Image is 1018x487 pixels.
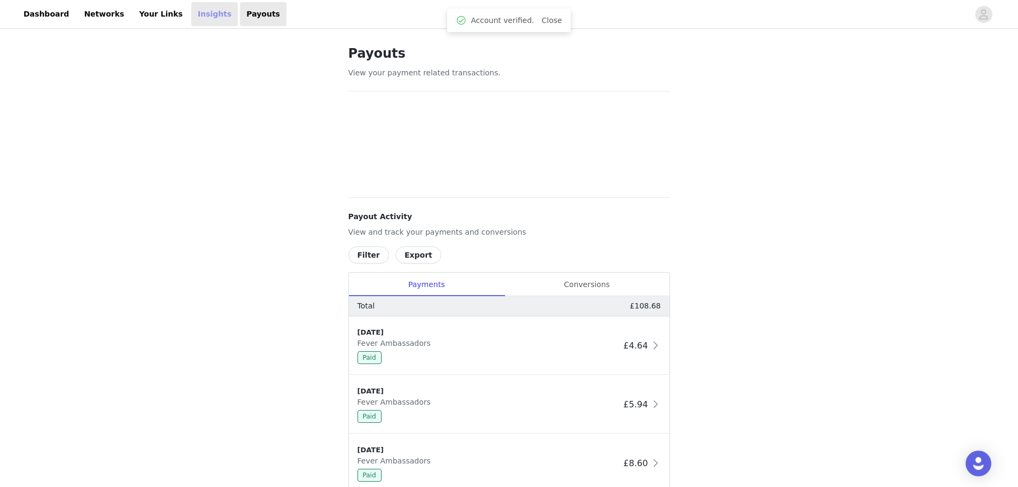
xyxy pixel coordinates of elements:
[624,399,648,409] span: £5.94
[358,398,435,406] span: Fever Ambassadors
[630,300,661,312] p: £108.68
[349,375,670,434] div: clickable-list-item
[133,2,189,26] a: Your Links
[191,2,238,26] a: Insights
[966,451,991,476] div: Open Intercom Messenger
[624,458,648,468] span: £8.60
[358,339,435,347] span: Fever Ambassadors
[348,67,670,79] p: View your payment related transactions.
[358,386,619,397] div: [DATE]
[542,16,562,25] a: Close
[358,300,375,312] p: Total
[349,316,670,375] div: clickable-list-item
[978,6,989,23] div: avatar
[17,2,75,26] a: Dashboard
[240,2,286,26] a: Payouts
[348,227,670,238] p: View and track your payments and conversions
[348,246,389,264] button: Filter
[358,351,382,364] span: Paid
[358,445,619,455] div: [DATE]
[358,469,382,482] span: Paid
[358,327,619,338] div: [DATE]
[504,273,670,297] div: Conversions
[471,15,534,26] span: Account verified.
[348,44,670,63] h1: Payouts
[77,2,130,26] a: Networks
[395,246,441,264] button: Export
[624,341,648,351] span: £4.64
[348,211,670,222] h4: Payout Activity
[358,410,382,423] span: Paid
[358,457,435,465] span: Fever Ambassadors
[349,273,504,297] div: Payments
